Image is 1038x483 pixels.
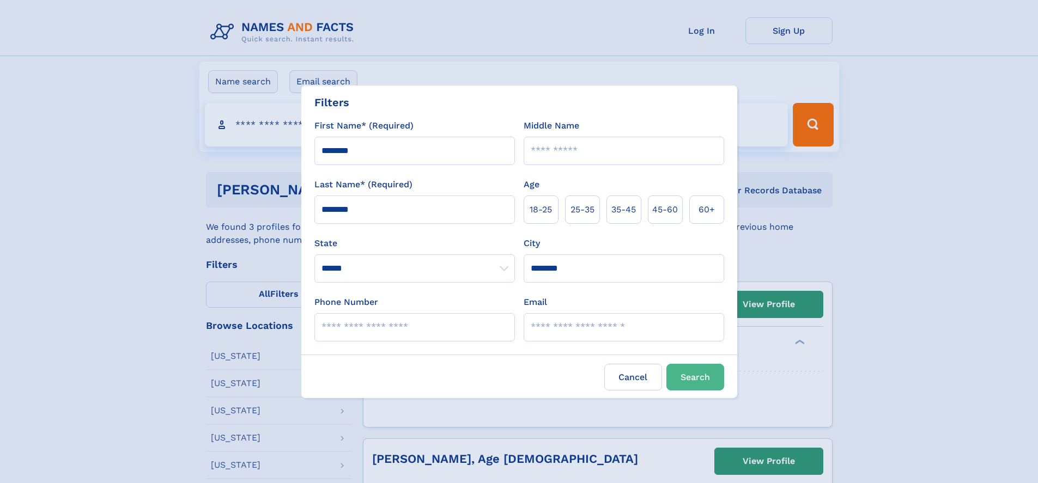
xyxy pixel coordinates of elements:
label: City [524,237,540,250]
span: 45‑60 [652,203,678,216]
label: Last Name* (Required) [314,178,412,191]
span: 60+ [699,203,715,216]
label: Age [524,178,539,191]
span: 18‑25 [530,203,552,216]
span: 25‑35 [570,203,594,216]
div: Filters [314,94,349,111]
label: Cancel [604,364,662,390]
label: Middle Name [524,119,579,132]
span: 35‑45 [611,203,636,216]
label: State [314,237,515,250]
label: Email [524,296,547,309]
button: Search [666,364,724,390]
label: First Name* (Required) [314,119,414,132]
label: Phone Number [314,296,378,309]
